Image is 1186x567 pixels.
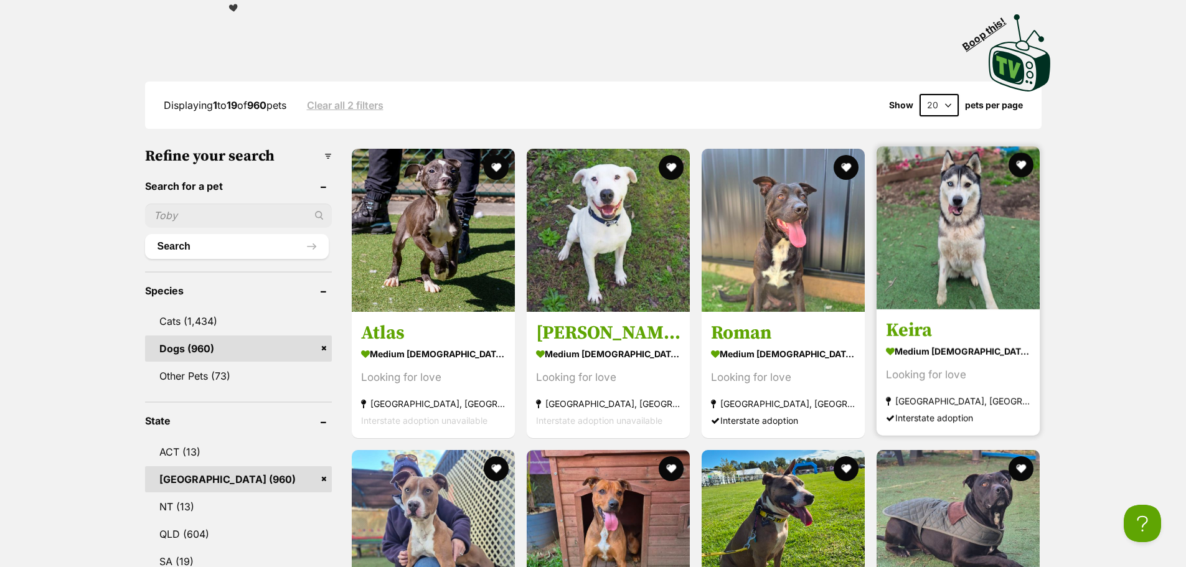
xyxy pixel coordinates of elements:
[145,285,332,296] header: Species
[1124,505,1161,542] iframe: Help Scout Beacon - Open
[960,7,1017,52] span: Boop this!
[886,410,1030,426] div: Interstate adoption
[886,367,1030,383] div: Looking for love
[886,393,1030,410] strong: [GEOGRAPHIC_DATA], [GEOGRAPHIC_DATA]
[877,146,1040,309] img: Keira - Siberian Husky Dog
[361,395,506,412] strong: [GEOGRAPHIC_DATA], [GEOGRAPHIC_DATA]
[145,415,332,426] header: State
[536,415,662,426] span: Interstate adoption unavailable
[145,234,329,259] button: Search
[164,99,286,111] span: Displaying to of pets
[145,180,332,192] header: Search for a pet
[886,319,1030,342] h3: Keira
[702,149,865,312] img: Roman - Mixed breed Dog
[361,321,506,345] h3: Atlas
[145,439,332,465] a: ACT (13)
[711,321,855,345] h3: Roman
[145,204,332,227] input: Toby
[536,369,680,386] div: Looking for love
[659,456,684,481] button: favourite
[536,395,680,412] strong: [GEOGRAPHIC_DATA], [GEOGRAPHIC_DATA]
[361,345,506,363] strong: medium [DEMOGRAPHIC_DATA] Dog
[989,14,1051,91] img: PetRescue TV logo
[886,342,1030,360] strong: medium [DEMOGRAPHIC_DATA] Dog
[361,415,487,426] span: Interstate adoption unavailable
[227,99,237,111] strong: 19
[877,309,1040,436] a: Keira medium [DEMOGRAPHIC_DATA] Dog Looking for love [GEOGRAPHIC_DATA], [GEOGRAPHIC_DATA] Interst...
[213,99,217,111] strong: 1
[527,312,690,438] a: [PERSON_NAME] medium [DEMOGRAPHIC_DATA] Dog Looking for love [GEOGRAPHIC_DATA], [GEOGRAPHIC_DATA]...
[536,345,680,363] strong: medium [DEMOGRAPHIC_DATA] Dog
[889,100,913,110] span: Show
[145,308,332,334] a: Cats (1,434)
[989,3,1051,94] a: Boop this!
[145,363,332,389] a: Other Pets (73)
[711,345,855,363] strong: medium [DEMOGRAPHIC_DATA] Dog
[536,321,680,345] h3: [PERSON_NAME]
[247,99,266,111] strong: 960
[834,456,859,481] button: favourite
[307,100,384,111] a: Clear all 2 filters
[484,155,509,180] button: favourite
[527,149,690,312] img: Milko - American Staffordshire Terrier Dog
[1009,152,1034,177] button: favourite
[484,456,509,481] button: favourite
[361,369,506,386] div: Looking for love
[145,148,332,165] h3: Refine your search
[352,149,515,312] img: Atlas - Staffordshire Terrier Dog
[702,312,865,438] a: Roman medium [DEMOGRAPHIC_DATA] Dog Looking for love [GEOGRAPHIC_DATA], [GEOGRAPHIC_DATA] Interst...
[145,494,332,520] a: NT (13)
[659,155,684,180] button: favourite
[1009,456,1034,481] button: favourite
[711,412,855,429] div: Interstate adoption
[711,395,855,412] strong: [GEOGRAPHIC_DATA], [GEOGRAPHIC_DATA]
[352,312,515,438] a: Atlas medium [DEMOGRAPHIC_DATA] Dog Looking for love [GEOGRAPHIC_DATA], [GEOGRAPHIC_DATA] Interst...
[965,100,1023,110] label: pets per page
[145,521,332,547] a: QLD (604)
[711,369,855,386] div: Looking for love
[834,155,859,180] button: favourite
[145,466,332,492] a: [GEOGRAPHIC_DATA] (960)
[145,335,332,362] a: Dogs (960)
